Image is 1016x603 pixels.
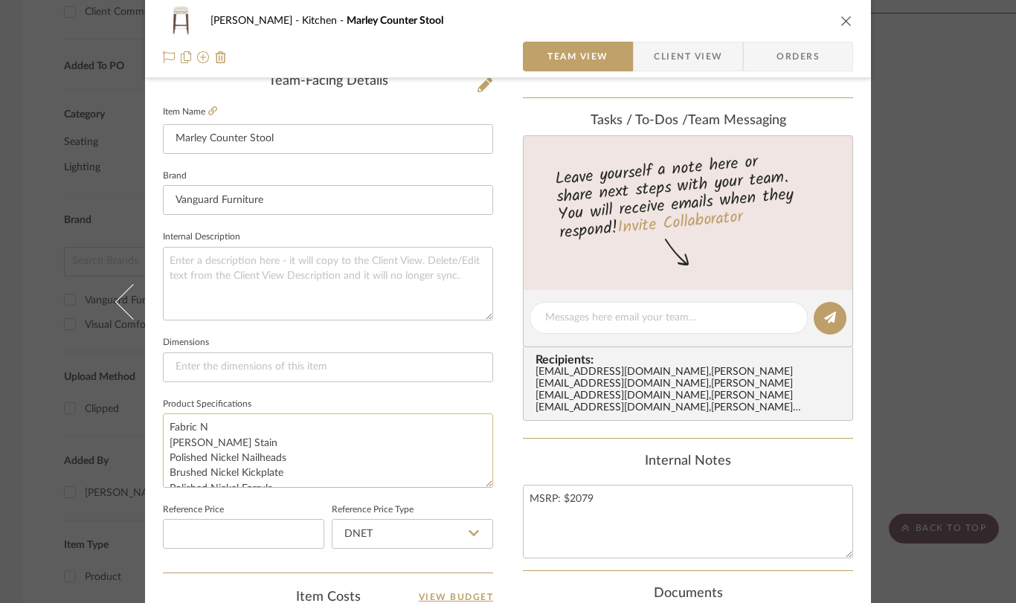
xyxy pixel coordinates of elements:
[163,124,493,154] input: Enter Item Name
[215,51,227,63] img: Remove from project
[523,454,853,470] div: Internal Notes
[210,16,302,26] span: [PERSON_NAME]
[163,352,493,382] input: Enter the dimensions of this item
[163,74,493,90] div: Team-Facing Details
[654,42,722,71] span: Client View
[163,106,217,118] label: Item Name
[523,586,853,602] div: Documents
[521,146,855,245] div: Leave yourself a note here or share next steps with your team. You will receive emails when they ...
[163,401,251,408] label: Product Specifications
[547,42,608,71] span: Team View
[302,16,347,26] span: Kitchen
[536,353,846,367] span: Recipients:
[163,233,240,241] label: Internal Description
[163,185,493,215] input: Enter Brand
[591,114,688,127] span: Tasks / To-Dos /
[617,204,744,242] a: Invite Collaborator
[163,6,199,36] img: 4e79ee99-5df8-493c-95a6-093d1ea513b0_48x40.jpg
[163,506,224,514] label: Reference Price
[163,172,187,180] label: Brand
[163,339,209,346] label: Dimensions
[523,113,853,129] div: team Messaging
[536,367,846,414] div: [EMAIL_ADDRESS][DOMAIN_NAME] , [PERSON_NAME][EMAIL_ADDRESS][DOMAIN_NAME] , [PERSON_NAME][EMAIL_AD...
[332,506,414,514] label: Reference Price Type
[347,16,443,26] span: Marley Counter Stool
[840,14,853,28] button: close
[760,42,836,71] span: Orders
